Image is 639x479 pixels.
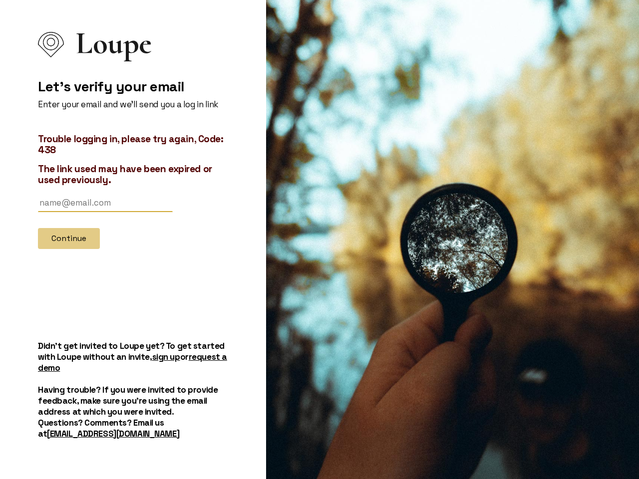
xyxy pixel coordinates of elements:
[38,340,228,439] h5: Didn't get invited to Loupe yet? To get started with Loupe without an invite, or Having trouble? ...
[38,99,228,110] p: Enter your email and we'll send you a log in link
[38,228,100,249] button: Continue
[38,164,228,186] p: The link used may have been expired or used previously.
[152,351,180,362] a: sign up
[38,32,64,57] img: Loupe Logo
[76,38,152,49] span: Loupe
[38,134,228,156] p: Trouble logging in, please try again, Code: 438
[38,194,173,212] input: Email Address
[38,78,228,95] h2: Let's verify your email
[47,428,179,439] a: [EMAIL_ADDRESS][DOMAIN_NAME]
[38,351,227,373] a: request a demo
